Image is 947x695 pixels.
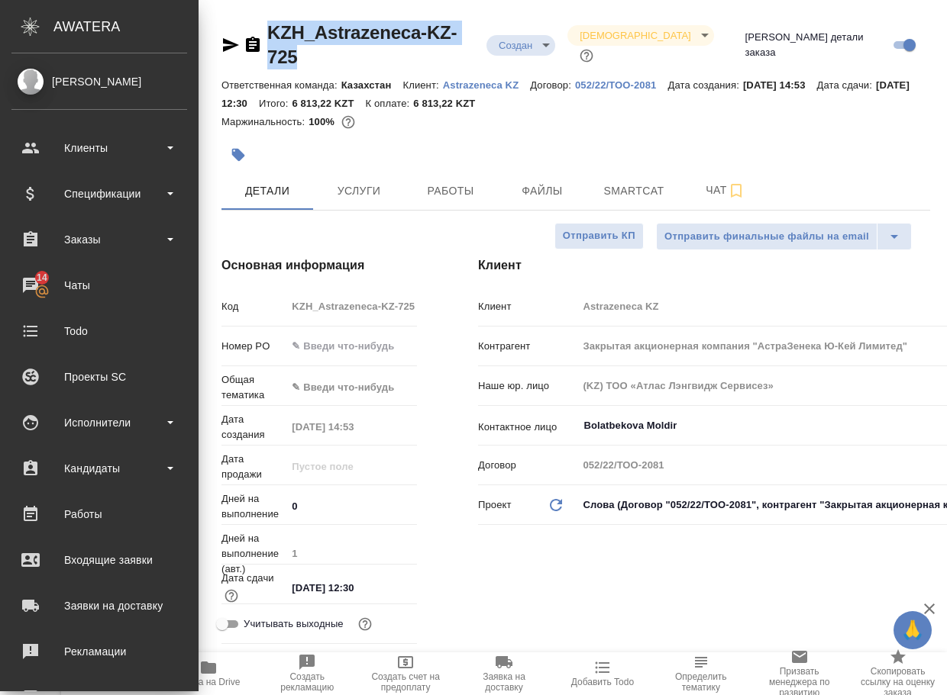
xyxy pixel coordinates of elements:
[259,98,292,109] p: Итого:
[689,181,762,200] span: Чат
[286,295,417,317] input: Пустое поле
[267,671,347,693] span: Создать рекламацию
[221,79,341,91] p: Ответственная команда:
[11,411,187,434] div: Исполнители
[4,632,195,671] a: Рекламации
[244,616,344,632] span: Учитывать выходные
[478,299,577,314] p: Клиент
[292,98,365,109] p: 6 813,22 KZT
[286,416,417,438] input: Пустое поле
[221,531,286,577] p: Дней на выполнение (авт.)
[286,495,417,517] input: ✎ Введи что-нибудь
[597,182,671,201] span: Smartcat
[554,223,644,249] button: Отправить КП
[221,372,286,403] p: Общая тематика
[478,497,512,513] p: Проект
[341,79,403,91] p: Казахстан
[817,79,876,91] p: Дата сдачи:
[402,79,442,91] p: Клиент:
[366,671,446,693] span: Создать счет на предоплату
[221,491,286,522] p: Дней на выполнение
[221,412,286,442] p: Дата создания
[486,35,555,56] div: Создан
[11,137,187,159] div: Клиенты
[575,29,695,42] button: [DEMOGRAPHIC_DATA]
[221,452,286,482] p: Дата продажи
[27,270,57,285] span: 14
[894,611,932,649] button: 🙏
[286,577,417,599] input: ✎ Введи что-нибудь
[664,228,869,246] span: Отправить финальные файлы на email
[221,256,417,275] h4: Основная информация
[221,299,286,314] p: Код
[494,39,537,52] button: Создан
[4,312,195,350] a: Todo
[577,46,596,66] button: Доп статусы указывают на важность/срочность заказа
[413,98,486,109] p: 6 813,22 KZT
[309,116,338,127] p: 100%
[575,79,668,91] p: 052/22/ТОО-2081
[4,587,195,625] a: Заявки на доставку
[443,78,531,91] a: Astrazeneca KZ
[478,378,577,394] p: Наше юр. лицо
[4,495,195,533] a: Работы
[177,677,240,687] span: Папка на Drive
[53,11,199,42] div: AWATERA
[4,358,195,396] a: Проекты SC
[258,652,357,695] button: Создать рекламацию
[292,380,406,395] div: ✎ Введи что-нибудь
[443,79,531,91] p: Astrazeneca KZ
[366,98,414,109] p: К оплате:
[11,503,187,526] div: Работы
[727,182,745,200] svg: Подписаться
[221,116,309,127] p: Маржинальность:
[661,671,741,693] span: Определить тематику
[322,182,396,201] span: Услуги
[743,79,817,91] p: [DATE] 14:53
[338,112,358,132] button: 0.00 KZT;
[506,182,579,201] span: Файлы
[575,78,668,91] a: 052/22/ТОО-2081
[286,455,417,478] input: Пустое поле
[4,541,195,579] a: Входящие заявки
[160,652,258,695] button: Папка на Drive
[11,274,187,297] div: Чаты
[221,36,240,54] button: Скопировать ссылку для ЯМессенджера
[11,228,187,251] div: Заказы
[286,542,417,565] input: Пустое поле
[478,339,577,354] p: Контрагент
[244,36,262,54] button: Скопировать ссылку
[553,652,651,695] button: Добавить Todo
[11,365,187,388] div: Проекты SC
[355,614,375,634] button: Выбери, если сб и вс нужно считать рабочими днями для выполнения заказа.
[478,458,577,473] p: Договор
[651,652,750,695] button: Определить тематику
[11,73,187,90] div: [PERSON_NAME]
[221,339,286,354] p: Номер PO
[286,335,417,357] input: ✎ Введи что-нибудь
[11,320,187,343] div: Todo
[221,586,241,606] button: Если добавить услуги и заполнить их объемом, то дата рассчитается автоматически
[571,677,634,687] span: Добавить Todo
[11,549,187,571] div: Входящие заявки
[478,420,577,435] p: Контактное лицо
[455,652,554,695] button: Заявка на доставку
[286,375,425,401] div: ✎ Введи что-нибудь
[478,256,930,275] h4: Клиент
[11,640,187,663] div: Рекламации
[11,182,187,205] div: Спецификации
[464,671,545,693] span: Заявка на доставку
[11,594,187,617] div: Заявки на доставку
[357,652,455,695] button: Создать счет на предоплату
[267,22,457,67] a: KZH_Astrazeneca-KZ-725
[11,457,187,480] div: Кандидаты
[563,227,635,245] span: Отправить КП
[221,138,255,172] button: Добавить тэг
[900,614,926,646] span: 🙏
[530,79,575,91] p: Договор:
[745,30,888,60] span: [PERSON_NAME] детали заказа
[667,79,742,91] p: Дата создания:
[848,652,947,695] button: Скопировать ссылку на оценку заказа
[656,223,912,250] div: split button
[750,652,848,695] button: Призвать менеджера по развитию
